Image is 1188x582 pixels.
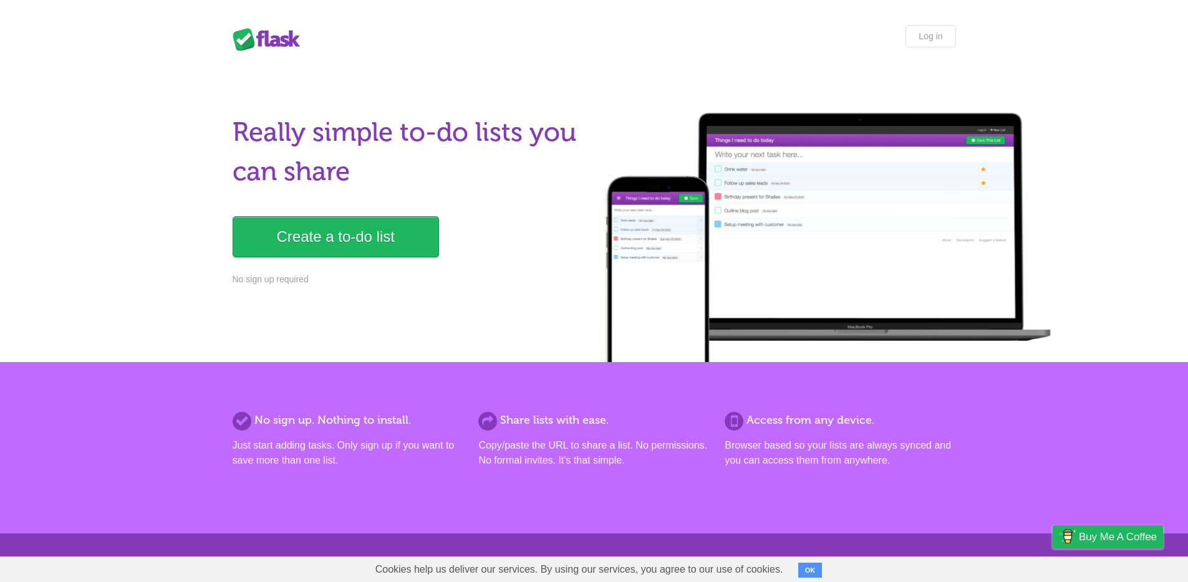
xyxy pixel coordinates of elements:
h2: Access from any device. [725,412,955,429]
p: Just start adding tasks. Only sign up if you want to save more than one list. [233,438,463,468]
h1: Really simple to-do lists you can share [233,113,587,191]
a: Buy me a coffee [1053,525,1163,548]
button: OK [798,563,823,578]
img: Buy me a coffee [1059,526,1076,547]
p: No sign up required [233,273,587,286]
p: Copy/paste the URL to share a list. No permissions. No formal invites. It's that simple. [478,438,709,468]
a: Log in [905,25,955,47]
h2: Share lists with ease. [478,412,709,429]
span: Buy me a coffee [1079,526,1157,548]
div: Flask Lists [233,28,307,50]
a: Create a to-do list [233,216,439,257]
p: Browser based so your lists are always synced and you can access them from anywhere. [725,438,955,468]
span: Cookies help us deliver our services. By using our services, you agree to our use of cookies. [363,557,796,582]
h2: No sign up. Nothing to install. [233,412,463,429]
